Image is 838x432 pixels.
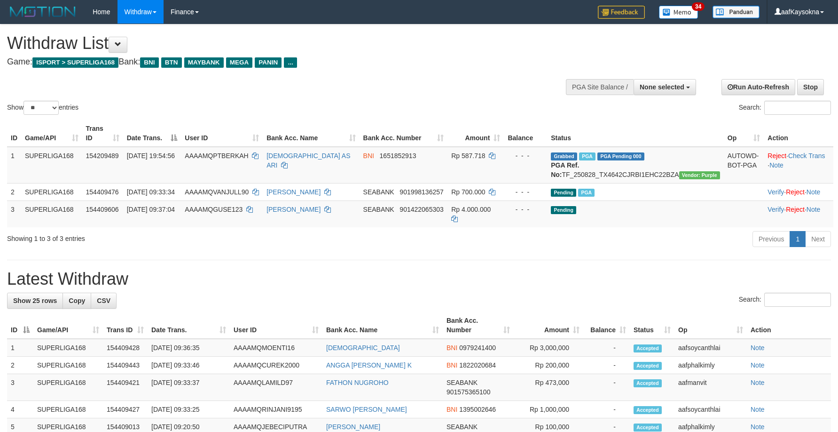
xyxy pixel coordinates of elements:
[451,188,485,196] span: Rp 700.000
[674,357,747,374] td: aafphalkimly
[7,374,33,401] td: 3
[514,401,583,418] td: Rp 1,000,000
[514,357,583,374] td: Rp 200,000
[579,152,595,160] span: Marked by aafchhiseyha
[230,357,322,374] td: AAAAMQCUREK2000
[443,312,514,339] th: Bank Acc. Number: activate to sort column ascending
[504,120,547,147] th: Balance
[255,57,282,68] span: PANIN
[459,344,496,352] span: Copy 0979241400 to clipboard
[148,401,230,418] td: [DATE] 09:33:25
[713,6,760,18] img: panduan.png
[363,206,394,213] span: SEABANK
[33,401,103,418] td: SUPERLIGA168
[508,187,543,197] div: - - -
[263,120,359,147] th: Bank Acc. Name: activate to sort column ascending
[764,120,833,147] th: Action
[21,183,82,200] td: SUPERLIGA168
[148,374,230,401] td: [DATE] 09:33:37
[32,57,118,68] span: ISPORT > SUPERLIGA168
[551,206,576,214] span: Pending
[33,374,103,401] td: SUPERLIGA168
[33,312,103,339] th: Game/API: activate to sort column ascending
[724,147,764,184] td: AUTOWD-BOT-PGA
[86,188,119,196] span: 154409476
[566,79,634,95] div: PGA Site Balance /
[724,120,764,147] th: Op: activate to sort column ascending
[326,361,412,369] a: ANGGA [PERSON_NAME] K
[140,57,158,68] span: BNI
[451,206,491,213] span: Rp 4.000.000
[446,406,457,413] span: BNI
[797,79,824,95] a: Stop
[7,183,21,200] td: 2
[764,101,831,115] input: Search:
[786,206,805,213] a: Reject
[230,339,322,357] td: AAAAMQMOENTI16
[547,120,724,147] th: Status
[446,361,457,369] span: BNI
[399,206,443,213] span: Copy 901422065303 to clipboard
[226,57,253,68] span: MEGA
[583,339,630,357] td: -
[446,423,478,431] span: SEABANK
[807,188,821,196] a: Note
[148,357,230,374] td: [DATE] 09:33:46
[7,120,21,147] th: ID
[583,357,630,374] td: -
[508,205,543,214] div: - - -
[692,2,705,11] span: 34
[13,297,57,304] span: Show 25 rows
[739,101,831,115] label: Search:
[674,312,747,339] th: Op: activate to sort column ascending
[33,339,103,357] td: SUPERLIGA168
[7,357,33,374] td: 2
[751,344,765,352] a: Note
[446,379,478,386] span: SEABANK
[514,312,583,339] th: Amount: activate to sort column ascending
[451,152,485,160] span: Rp 587.718
[127,152,175,160] span: [DATE] 19:54:56
[630,312,674,339] th: Status: activate to sort column ascending
[123,120,181,147] th: Date Trans.: activate to sort column descending
[634,79,696,95] button: None selected
[103,357,148,374] td: 154409443
[7,5,78,19] img: MOTION_logo.png
[805,231,831,247] a: Next
[97,297,110,304] span: CSV
[103,312,148,339] th: Trans ID: activate to sort column ascending
[751,361,765,369] a: Note
[786,188,805,196] a: Reject
[127,188,175,196] span: [DATE] 09:33:34
[23,101,59,115] select: Showentries
[634,344,662,352] span: Accepted
[103,401,148,418] td: 154409427
[674,374,747,401] td: aafmanvit
[768,188,784,196] a: Verify
[185,206,243,213] span: AAAAMQGUSE123
[185,188,249,196] span: AAAAMQVANJULL90
[33,357,103,374] td: SUPERLIGA168
[21,200,82,227] td: SUPERLIGA168
[634,362,662,370] span: Accepted
[764,183,833,200] td: · ·
[360,120,448,147] th: Bank Acc. Number: activate to sort column ascending
[326,406,407,413] a: SARWO [PERSON_NAME]
[69,297,85,304] span: Copy
[508,151,543,160] div: - - -
[788,152,825,160] a: Check Trans
[7,57,549,67] h4: Game: Bank:
[185,152,248,160] span: AAAAMQPTBERKAH
[764,293,831,307] input: Search:
[634,424,662,432] span: Accepted
[103,374,148,401] td: 154409421
[459,361,496,369] span: Copy 1822020684 to clipboard
[322,312,443,339] th: Bank Acc. Name: activate to sort column ascending
[790,231,806,247] a: 1
[230,374,322,401] td: AAAAMQLAMILD97
[551,161,579,178] b: PGA Ref. No:
[739,293,831,307] label: Search:
[547,147,724,184] td: TF_250828_TX4642CJRBI1EHC22BZA
[230,312,322,339] th: User ID: activate to sort column ascending
[578,189,595,197] span: Marked by aafsengchandara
